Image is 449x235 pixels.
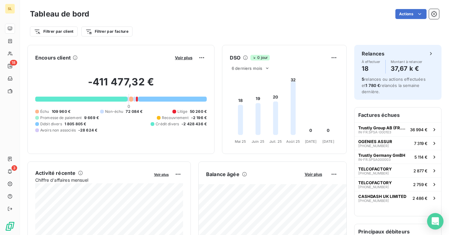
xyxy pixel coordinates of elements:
[358,171,389,175] span: [PHONE_NUMBER]
[355,164,441,177] button: TELCOFACTORY[PHONE_NUMBER]2 877 €
[358,158,391,161] span: IN-FR.SPSA000003
[30,8,89,20] h3: Tableau de bord
[156,121,179,127] span: Crédit divers
[391,64,422,74] h4: 37,67 k €
[190,109,207,114] span: 50 260 €
[355,191,441,205] button: CASHDASH UK LIMITED[PHONE_NUMBER]2 486 €
[413,196,427,201] span: 2 486 €
[5,221,15,231] img: Logo LeanPay
[232,66,262,71] span: 6 derniers mois
[358,139,392,144] span: OGENIES ASSUR
[365,83,380,88] span: 1 780 €
[414,155,427,160] span: 5 114 €
[355,108,441,122] h6: Factures échues
[152,171,171,177] button: Voir plus
[30,26,78,36] button: Filtrer par client
[269,139,282,144] tspan: Juil. 25
[191,115,207,121] span: -2 196 €
[355,122,441,136] button: Trustly Group AB (FR.SPSA)IN-FR.SPSA-00010336 994 €
[252,139,264,144] tspan: Juin 25
[173,55,194,60] button: Voir plus
[305,172,322,177] span: Voir plus
[154,172,169,177] span: Voir plus
[391,60,422,64] span: Montant à relancer
[65,121,86,127] span: 1 805 805 €
[126,109,142,114] span: 72 084 €
[40,121,62,127] span: Débit divers
[10,60,17,65] span: 18
[358,153,405,158] span: Trustly Germany GmBH
[40,109,49,114] span: Échu
[358,194,406,199] span: CASHDASH UK LIMITED
[40,115,82,121] span: Promesse de paiement
[358,199,389,203] span: [PHONE_NUMBER]
[427,213,444,230] div: Open Intercom Messenger
[305,139,317,144] tspan: [DATE]
[35,54,71,61] h6: Encours client
[181,121,207,127] span: -2 428 436 €
[128,104,130,109] span: 0
[358,185,389,189] span: [PHONE_NUMBER]
[322,139,334,144] tspan: [DATE]
[355,136,441,150] button: OGENIES ASSUR[PHONE_NUMBER]7 319 €
[105,109,123,114] span: Non-échu
[362,64,380,74] h4: 18
[362,60,380,64] span: À effectuer
[12,165,17,171] span: 3
[81,26,133,36] button: Filtrer par facture
[84,115,99,121] span: 9 669 €
[78,127,97,133] span: -28 624 €
[358,130,391,134] span: IN-FR.SPSA-000103
[250,55,270,60] span: 0 jour
[358,144,389,148] span: [PHONE_NUMBER]
[5,4,15,14] div: SL
[413,168,427,173] span: 2 877 €
[414,141,427,146] span: 7 319 €
[358,180,392,185] span: TELCOFACTORY
[235,139,246,144] tspan: Mai 25
[40,127,76,133] span: Avoirs non associés
[177,109,187,114] span: Litige
[35,76,207,94] h2: -411 477,32 €
[175,55,192,60] span: Voir plus
[286,139,300,144] tspan: Août 25
[358,125,408,130] span: Trustly Group AB (FR.SPSA)
[206,170,239,178] h6: Balance âgée
[230,54,240,61] h6: DSO
[362,77,364,82] span: 5
[358,166,392,171] span: TELCOFACTORY
[355,177,441,191] button: TELCOFACTORY[PHONE_NUMBER]2 759 €
[410,127,427,132] span: 36 994 €
[395,9,427,19] button: Actions
[355,150,441,164] button: Trustly Germany GmBHIN-FR.SPSA0000035 114 €
[162,115,189,121] span: Recouvrement
[35,169,75,177] h6: Activité récente
[362,50,384,57] h6: Relances
[35,177,150,183] span: Chiffre d'affaires mensuel
[413,182,427,187] span: 2 759 €
[52,109,70,114] span: 109 960 €
[303,171,324,177] button: Voir plus
[362,77,426,94] span: relances ou actions effectuées et relancés la semaine dernière.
